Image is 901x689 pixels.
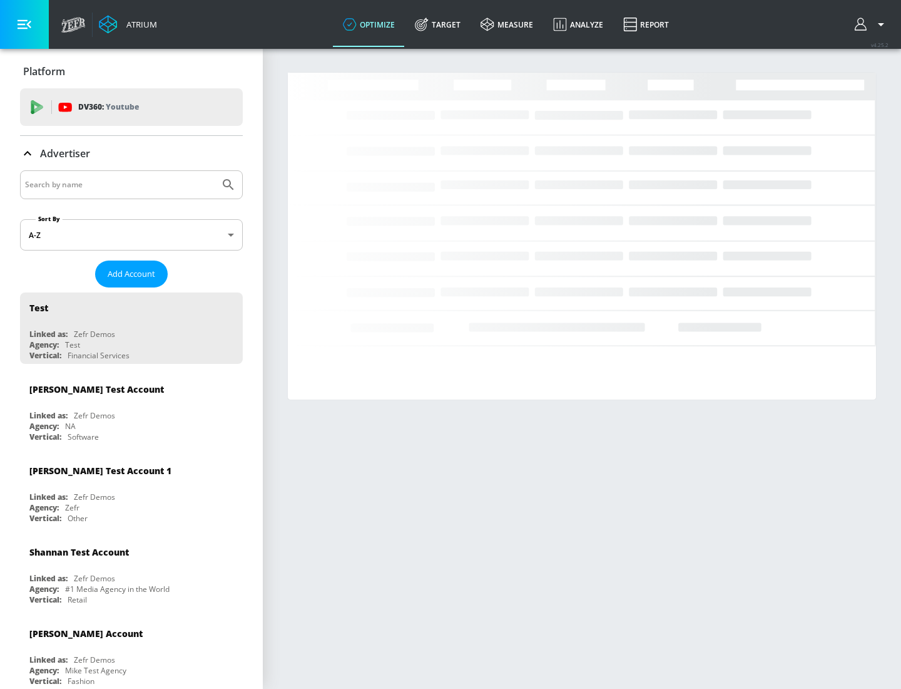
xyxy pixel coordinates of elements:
[65,421,76,432] div: NA
[871,41,888,48] span: v 4.25.2
[106,100,139,113] p: Youtube
[29,302,48,314] div: Test
[20,537,243,608] div: Shannan Test AccountLinked as:Zefr DemosAgency:#1 Media Agency in the WorldVertical:Retail
[29,329,68,339] div: Linked as:
[20,374,243,445] div: [PERSON_NAME] Test AccountLinked as:Zefr DemosAgency:NAVertical:Software
[68,594,87,605] div: Retail
[20,88,243,126] div: DV360: Youtube
[68,513,88,524] div: Other
[74,655,115,665] div: Zefr Demos
[29,350,61,361] div: Vertical:
[543,2,613,47] a: Analyze
[29,676,61,686] div: Vertical:
[29,513,61,524] div: Vertical:
[20,54,243,89] div: Platform
[29,492,68,502] div: Linked as:
[74,492,115,502] div: Zefr Demos
[68,432,99,442] div: Software
[29,421,59,432] div: Agency:
[29,655,68,665] div: Linked as:
[20,219,243,251] div: A-Z
[36,215,63,223] label: Sort By
[29,573,68,584] div: Linked as:
[613,2,679,47] a: Report
[29,594,61,605] div: Vertical:
[65,502,79,513] div: Zefr
[333,2,405,47] a: optimize
[29,584,59,594] div: Agency:
[20,455,243,527] div: [PERSON_NAME] Test Account 1Linked as:Zefr DemosAgency:ZefrVertical:Other
[29,410,68,421] div: Linked as:
[68,676,94,686] div: Fashion
[68,350,130,361] div: Financial Services
[78,100,139,114] p: DV360:
[25,177,215,193] input: Search by name
[99,15,157,34] a: Atrium
[29,383,164,395] div: [PERSON_NAME] Test Account
[29,502,59,513] div: Agency:
[471,2,543,47] a: measure
[95,261,168,288] button: Add Account
[108,267,155,281] span: Add Account
[23,65,65,78] p: Platform
[74,573,115,584] div: Zefr Demos
[20,293,243,364] div: TestLinked as:Zefr DemosAgency:TestVertical:Financial Services
[74,329,115,339] div: Zefr Demos
[65,339,80,350] div: Test
[65,665,126,676] div: Mike Test Agency
[121,19,157,30] div: Atrium
[74,410,115,421] div: Zefr Demos
[29,465,171,477] div: [PERSON_NAME] Test Account 1
[29,665,59,676] div: Agency:
[29,339,59,350] div: Agency:
[20,136,243,171] div: Advertiser
[29,546,129,558] div: Shannan Test Account
[40,147,90,160] p: Advertiser
[65,584,170,594] div: #1 Media Agency in the World
[29,628,143,640] div: [PERSON_NAME] Account
[29,432,61,442] div: Vertical:
[405,2,471,47] a: Target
